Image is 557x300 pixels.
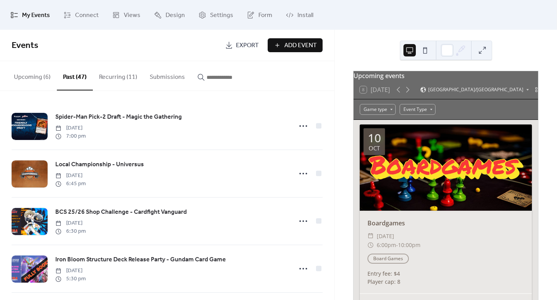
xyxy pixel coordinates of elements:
span: 10:00pm [398,240,420,250]
span: Form [258,9,272,21]
span: 6:30 pm [55,227,86,235]
span: [GEOGRAPHIC_DATA]/[GEOGRAPHIC_DATA] [428,87,523,92]
div: 10 [368,132,381,144]
span: Export [236,41,259,50]
div: Upcoming events [354,71,538,80]
button: Upcoming (6) [8,61,57,90]
button: Submissions [144,61,191,90]
span: My Events [22,9,50,21]
span: Design [166,9,185,21]
a: Design [148,3,191,27]
span: Connect [75,9,99,21]
a: BCS 25/26 Shop Challenge - Cardfight Vanguard [55,207,187,217]
div: Boardgames [360,218,532,228]
div: Entry fee: $4 Player cap: 8 [360,269,532,286]
div: ​ [367,240,374,250]
button: Recurring (11) [93,61,144,90]
span: [DATE] [55,124,86,132]
span: [DATE] [55,219,86,227]
a: Views [106,3,146,27]
span: Views [124,9,140,21]
a: Export [219,38,265,52]
span: [DATE] [55,267,86,275]
a: Iron Bloom Structure Deck Release Party - Gundam Card Game [55,255,226,265]
div: ​ [367,232,374,241]
span: BCS 25/26 Shop Challenge - Cardfight Vanguard [55,208,187,217]
span: Local Championship - Universus [55,160,144,169]
a: Install [280,3,319,27]
span: Add Event [284,41,317,50]
a: Spider-Man Pick-2 Draft - Magic the Gathering [55,112,182,122]
span: [DATE] [55,172,86,180]
span: Settings [210,9,233,21]
a: Local Championship - Universus [55,160,144,170]
button: Past (47) [57,61,93,90]
div: Oct [369,145,380,151]
a: Connect [58,3,104,27]
span: Iron Bloom Structure Deck Release Party - Gundam Card Game [55,255,226,264]
span: 6:00pm [377,240,396,250]
span: Events [12,37,38,54]
span: 6:45 pm [55,180,86,188]
span: 5:30 pm [55,275,86,283]
span: 7:00 pm [55,132,86,140]
a: My Events [5,3,56,27]
span: Install [297,9,313,21]
a: Form [241,3,278,27]
a: Settings [193,3,239,27]
button: Add Event [268,38,323,52]
span: - [396,240,398,250]
span: [DATE] [377,232,394,241]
